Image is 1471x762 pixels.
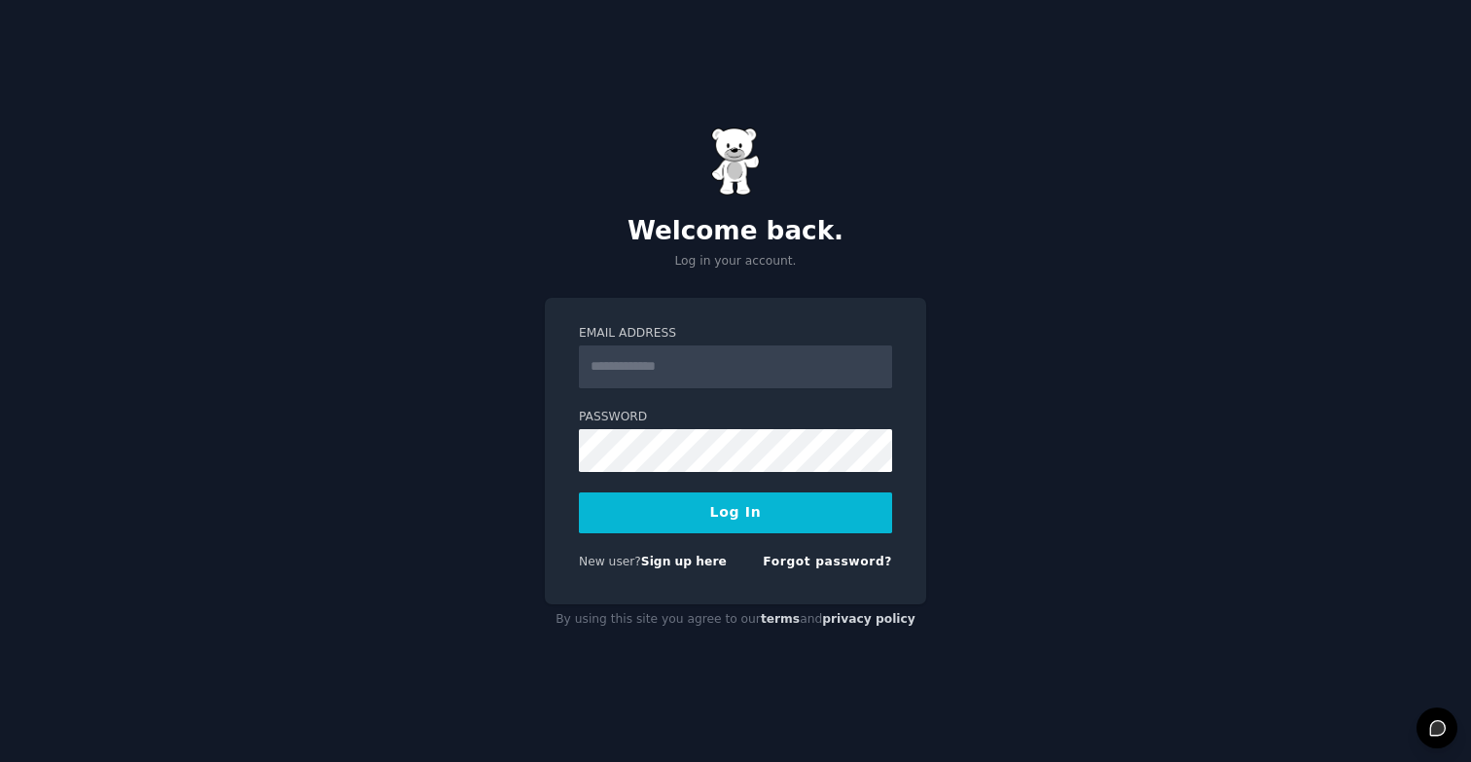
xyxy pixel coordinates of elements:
img: Gummy Bear [711,127,760,196]
a: Forgot password? [763,555,892,568]
label: Password [579,409,892,426]
a: privacy policy [822,612,915,626]
h2: Welcome back. [545,216,926,247]
p: Log in your account. [545,253,926,271]
label: Email Address [579,325,892,343]
a: terms [761,612,800,626]
a: Sign up here [641,555,727,568]
button: Log In [579,492,892,533]
span: New user? [579,555,641,568]
div: By using this site you agree to our and [545,604,926,635]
